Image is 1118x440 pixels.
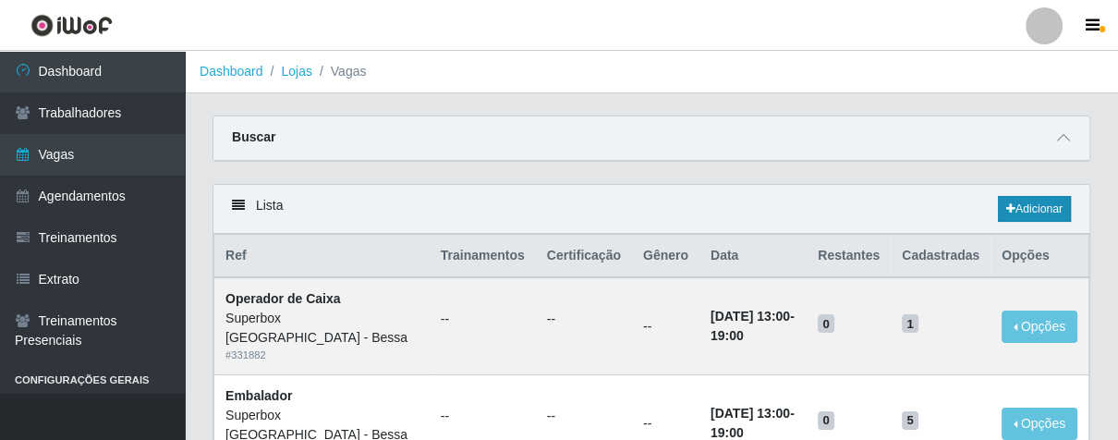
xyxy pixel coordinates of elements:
[536,235,632,278] th: Certificação
[990,235,1088,278] th: Opções
[891,235,990,278] th: Cadastradas
[441,310,525,329] ul: --
[312,62,367,81] li: Vagas
[632,235,699,278] th: Gênero
[200,64,263,79] a: Dashboard
[225,348,419,363] div: # 331882
[225,291,341,306] strong: Operador de Caixa
[711,406,795,440] strong: -
[711,406,790,421] time: [DATE] 13:00
[998,196,1071,222] a: Adicionar
[711,328,744,343] time: 19:00
[711,309,795,343] strong: -
[185,51,1118,93] nav: breadcrumb
[1002,311,1077,343] button: Opções
[818,411,834,430] span: 0
[632,277,699,374] td: --
[699,235,807,278] th: Data
[547,407,621,426] ul: --
[281,64,311,79] a: Lojas
[441,407,525,426] ul: --
[711,309,790,324] time: [DATE] 13:00
[213,185,1089,234] div: Lista
[225,388,292,403] strong: Embalador
[711,425,744,440] time: 19:00
[902,314,918,333] span: 1
[1002,408,1077,440] button: Opções
[430,235,536,278] th: Trainamentos
[214,235,430,278] th: Ref
[232,129,275,144] strong: Buscar
[30,14,113,37] img: CoreUI Logo
[225,309,419,348] div: Superbox [GEOGRAPHIC_DATA] - Bessa
[807,235,891,278] th: Restantes
[818,314,834,333] span: 0
[902,411,918,430] span: 5
[547,310,621,329] ul: --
